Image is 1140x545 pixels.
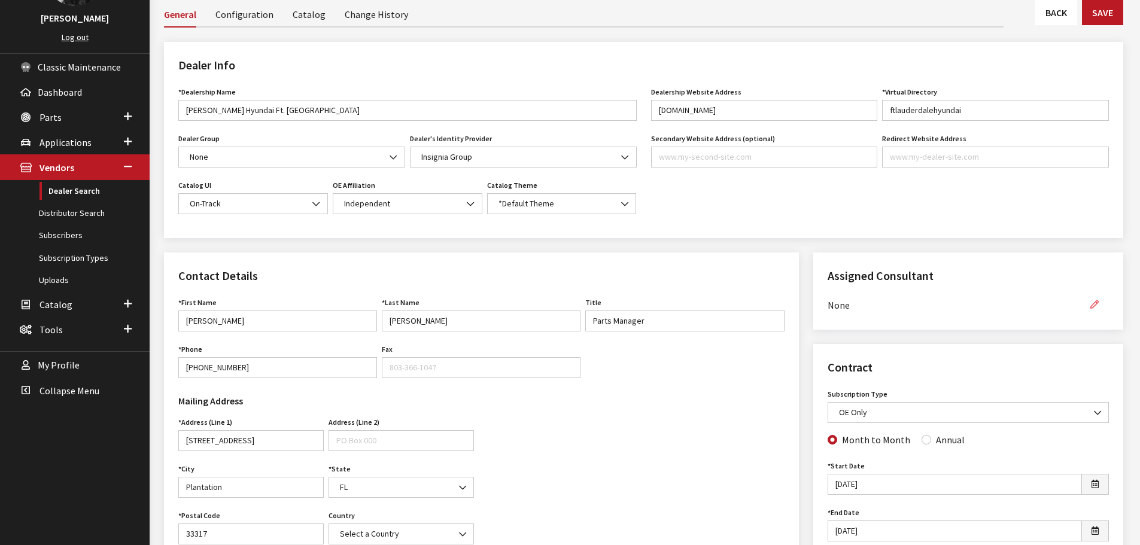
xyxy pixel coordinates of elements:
label: Title [585,297,601,308]
span: FL [329,477,474,498]
span: Select a Country [336,528,466,540]
label: Dealership Website Address [651,87,741,98]
span: OE Only [828,402,1109,423]
label: City [178,464,194,474]
label: End Date [828,507,859,518]
input: Rock Hill [178,477,324,498]
label: Catalog Theme [487,180,537,191]
button: Edit Assigned Consultant [1080,294,1109,315]
label: Month to Month [842,433,910,447]
input: www.my-dealer-site.com [882,147,1109,168]
label: Dealer's Identity Provider [410,133,492,144]
label: Secondary Website Address (optional) [651,133,775,144]
input: My Dealer [178,100,637,121]
input: John [178,310,377,331]
span: Applications [39,136,92,148]
input: 888-579-4458 [178,357,377,378]
span: Independent [333,193,482,214]
span: On-Track [186,197,320,210]
input: PO Box 000 [329,430,474,451]
label: Last Name [382,297,419,308]
span: None [178,147,405,168]
label: Start Date [828,461,865,471]
label: Address (Line 2) [329,417,379,428]
span: None [828,298,1080,312]
span: Dashboard [38,86,82,98]
span: Classic Maintenance [38,61,121,73]
h2: Contract [828,358,1109,376]
span: *Default Theme [495,197,629,210]
span: None [186,151,397,163]
label: State [329,464,351,474]
label: *Dealership Name [178,87,236,98]
a: Catalog [293,1,326,26]
span: My Profile [38,360,80,372]
span: Parts [39,111,62,123]
label: Catalog UI [178,180,211,191]
a: General [164,1,196,28]
span: Insignia Group [418,151,629,163]
label: Dealer Group [178,133,220,144]
span: Collapse Menu [39,385,99,397]
label: Redirect Website Address [882,133,966,144]
label: *Virtual Directory [882,87,937,98]
input: M/d/yyyy [828,474,1082,495]
input: Doe [382,310,580,331]
h3: Mailing Address [178,394,474,408]
label: Postal Code [178,510,220,521]
label: Phone [178,344,202,355]
h2: Dealer Info [178,56,1109,74]
span: Select a Country [329,523,474,544]
h2: Contact Details [178,267,785,285]
input: site-name [882,100,1109,121]
a: Configuration [215,1,273,26]
a: Change History [345,1,408,26]
span: OE Only [835,406,1101,419]
span: *Default Theme [487,193,637,214]
label: Subscription Type [828,389,887,400]
button: Open date picker [1081,474,1109,495]
label: First Name [178,297,217,308]
button: Open date picker [1081,520,1109,541]
span: Catalog [39,299,72,310]
label: Annual [936,433,965,447]
a: Log out [62,32,89,42]
label: Fax [382,344,393,355]
label: OE Affiliation [333,180,375,191]
input: Manager [585,310,784,331]
input: 153 South Oakland Avenue [178,430,324,451]
input: www.my-dealer-site.com [651,100,878,121]
span: Tools [39,324,63,336]
span: FL [336,481,466,494]
h2: Assigned Consultant [828,267,1109,285]
span: Insignia Group [410,147,637,168]
input: 29730 [178,523,324,544]
label: Country [329,510,355,521]
label: Address (Line 1) [178,417,232,428]
span: On-Track [178,193,328,214]
span: Independent [341,197,475,210]
input: M/d/yyyy [828,520,1082,541]
input: 803-366-1047 [382,357,580,378]
input: www.my-second-site.com [651,147,878,168]
span: Vendors [39,162,74,174]
h3: [PERSON_NAME] [12,11,138,25]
